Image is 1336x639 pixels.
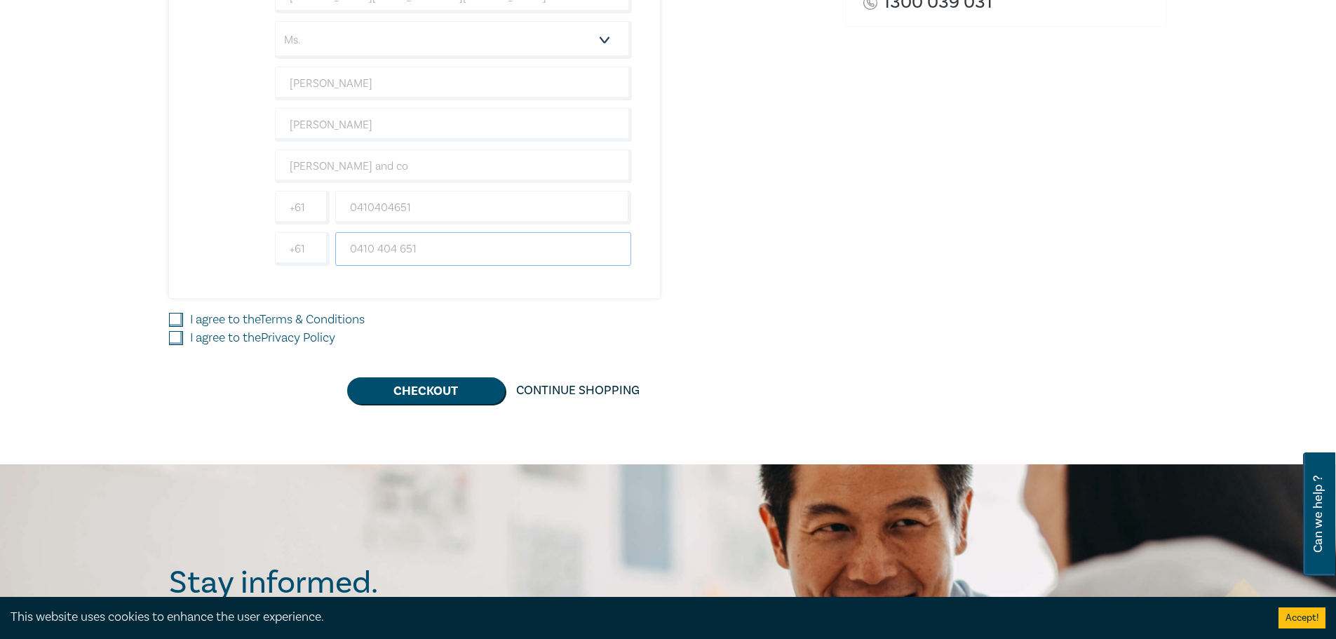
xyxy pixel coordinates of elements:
input: First Name* [275,67,632,100]
input: +61 [275,191,330,224]
input: Last Name* [275,108,632,142]
label: I agree to the [190,329,335,347]
button: Accept cookies [1278,607,1325,628]
h2: Stay informed. [169,565,500,601]
input: +61 [275,232,330,266]
input: Mobile* [335,191,632,224]
a: Terms & Conditions [259,311,365,328]
a: Privacy Policy [261,330,335,346]
input: Company [275,149,632,183]
span: Can we help ? [1311,461,1325,567]
label: I agree to the [190,311,365,329]
input: Phone [335,232,632,266]
button: Checkout [347,377,505,404]
a: Continue Shopping [505,377,651,404]
div: This website uses cookies to enhance the user experience. [11,608,1257,626]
